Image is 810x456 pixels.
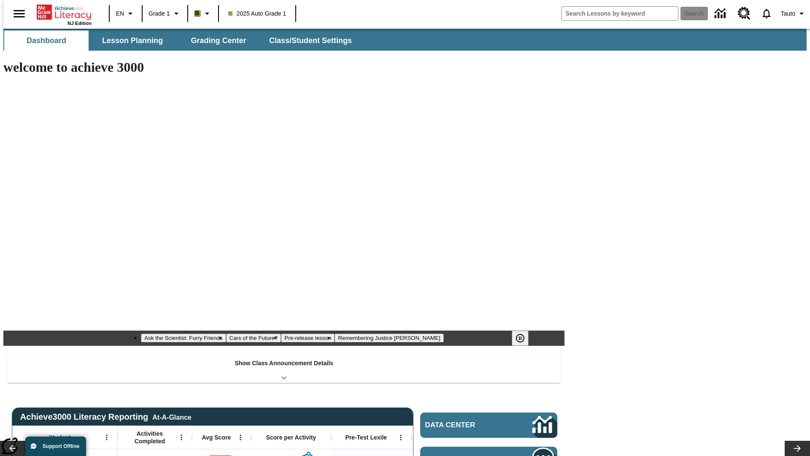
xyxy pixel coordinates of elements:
span: NJ Edition [67,21,92,26]
div: SubNavbar [3,30,359,51]
input: search field [562,7,678,20]
div: SubNavbar [3,29,807,51]
button: Profile/Settings [778,6,810,21]
button: Slide 2 Cars of the Future? [226,334,281,342]
span: Activities Completed [122,430,178,445]
div: At-A-Glance [152,412,191,421]
h1: welcome to achieve 3000 [3,60,564,75]
span: 2025 Auto Grade 1 [228,9,286,18]
button: Open Menu [175,431,188,444]
span: Tauto [781,9,795,18]
div: Home [37,3,92,26]
span: Student [49,434,70,441]
div: Show Class Announcement Details [8,354,560,383]
button: Class/Student Settings [262,30,359,51]
span: EN [116,9,124,18]
a: Resource Center, Will open in new tab [733,2,756,25]
span: Grade 1 [148,9,170,18]
span: Achieve3000 Literacy Reporting [20,412,192,422]
button: Open Menu [100,431,113,444]
a: Notifications [756,3,778,24]
button: Slide 3 Pre-release lesson [281,334,335,342]
button: Lesson Planning [90,30,175,51]
p: Show Class Announcement Details [235,359,333,368]
span: Pre-Test Lexile [346,434,387,441]
button: Language: EN, Select a language [112,6,139,21]
button: Grading Center [176,30,261,51]
a: Home [37,4,92,21]
button: Pause [512,331,529,346]
span: Support Offline [43,443,79,449]
button: Open side menu [7,1,32,26]
span: Data Center [425,421,504,429]
a: Data Center [710,2,733,25]
button: Grade: Grade 1, Select a grade [145,6,185,21]
button: Boost Class color is light brown. Change class color [191,6,216,21]
button: Slide 1 Ask the Scientist: Furry Friends [141,334,226,342]
button: Open Menu [234,431,247,444]
button: Lesson carousel, Next [785,441,810,456]
button: Support Offline [25,437,86,456]
button: Slide 4 Remembering Justice O'Connor [335,334,443,342]
button: Dashboard [4,30,89,51]
div: Pause [512,331,537,346]
span: B [195,8,200,19]
a: Data Center [420,413,557,438]
span: Score per Activity [266,434,316,441]
span: Avg Score [202,434,231,441]
button: Open Menu [394,431,407,444]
